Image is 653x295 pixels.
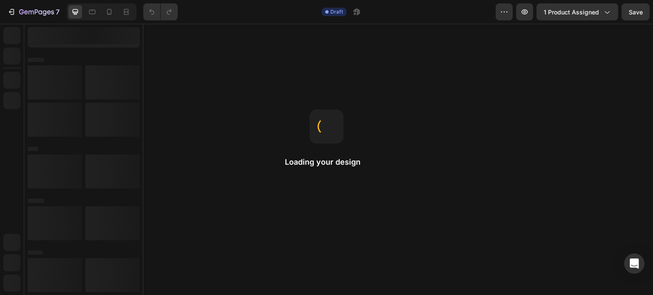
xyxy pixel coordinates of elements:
button: Save [622,3,650,20]
p: 7 [56,7,60,17]
button: 1 product assigned [537,3,618,20]
h2: Loading your design [285,157,368,167]
div: Undo/Redo [143,3,178,20]
button: 7 [3,3,63,20]
span: Draft [330,8,343,16]
span: Save [629,8,643,16]
span: 1 product assigned [544,8,599,17]
div: Open Intercom Messenger [624,253,644,274]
